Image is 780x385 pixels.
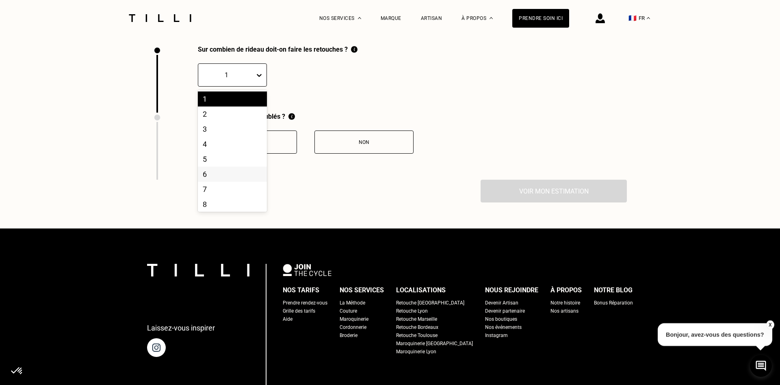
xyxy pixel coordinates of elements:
[658,323,772,346] p: Bonjour, avez-vous des questions?
[594,284,633,296] div: Notre blog
[288,113,295,120] img: Qu'est ce qu'une doublure ?
[283,307,315,315] a: Grille des tarifs
[198,91,267,107] div: 1
[485,323,522,331] a: Nos événements
[594,299,633,307] a: Bonus Réparation
[396,284,446,296] div: Localisations
[396,323,438,331] a: Retouche Bordeaux
[314,131,414,154] button: Non
[550,299,580,307] a: Notre histoire
[396,339,473,348] a: Maroquinerie [GEOGRAPHIC_DATA]
[381,15,401,21] a: Marque
[283,299,327,307] a: Prendre rendez-vous
[766,320,774,329] button: X
[647,17,650,19] img: menu déroulant
[396,299,464,307] a: Retouche [GEOGRAPHIC_DATA]
[340,299,365,307] a: La Méthode
[512,9,569,28] a: Prendre soin ici
[485,307,525,315] a: Devenir partenaire
[340,284,384,296] div: Nos services
[550,284,582,296] div: À propos
[147,324,215,332] p: Laissez-vous inspirer
[283,315,292,323] a: Aide
[283,284,319,296] div: Nos tarifs
[340,331,357,339] a: Broderie
[147,338,166,357] img: page instagram de Tilli une retoucherie à domicile
[198,113,414,120] div: Ce sont des rideaux doublés ?
[147,264,249,276] img: logo Tilli
[485,284,538,296] div: Nous rejoindre
[198,197,267,212] div: 8
[198,137,267,152] div: 4
[340,315,368,323] a: Maroquinerie
[198,107,267,122] div: 2
[198,46,357,53] div: Sur combien de rideau doit-on faire les retouches ?
[550,307,578,315] a: Nos artisans
[421,15,442,21] a: Artisan
[198,122,267,137] div: 3
[485,299,518,307] a: Devenir Artisan
[358,17,361,19] img: Menu déroulant
[198,167,267,182] div: 6
[628,14,637,22] span: 🇫🇷
[351,46,357,53] img: Comment compter le nombre de rideaux ?
[198,182,267,197] div: 7
[396,307,428,315] a: Retouche Lyon
[126,14,194,22] img: Logo du service de couturière Tilli
[596,13,605,23] img: icône connexion
[319,139,409,145] div: Non
[485,315,517,323] a: Nos boutiques
[340,307,357,315] a: Couture
[198,152,267,167] div: 5
[396,331,438,339] a: Retouche Toulouse
[340,323,366,331] a: Cordonnerie
[396,348,436,356] a: Maroquinerie Lyon
[396,315,437,323] a: Retouche Marseille
[485,331,508,339] a: Instagram
[283,264,331,276] img: logo Join The Cycle
[490,17,493,19] img: Menu déroulant à propos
